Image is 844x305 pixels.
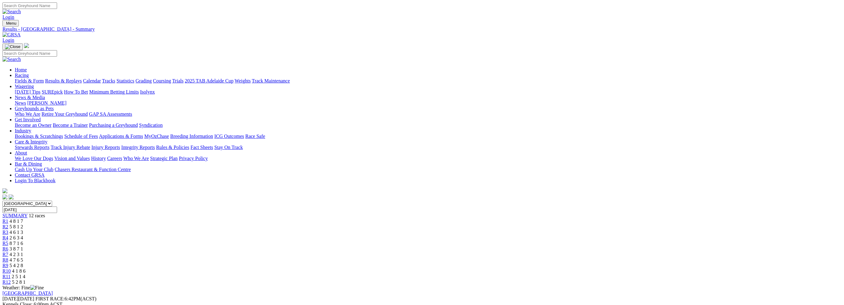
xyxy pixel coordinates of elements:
[64,89,88,94] a: How To Bet
[83,78,101,83] a: Calendar
[15,172,44,178] a: Contact GRSA
[15,128,31,133] a: Industry
[55,167,131,172] a: Chasers Restaurant & Function Centre
[15,145,49,150] a: Stewards Reports
[2,207,57,213] input: Select date
[35,296,64,301] span: FIRST RACE:
[24,43,29,48] img: logo-grsa-white.png
[30,285,44,291] img: Fine
[10,257,23,263] span: 4 7 6 5
[121,145,155,150] a: Integrity Reports
[15,150,27,155] a: About
[2,268,11,274] span: R10
[35,296,97,301] span: 6:42PM(ACST)
[42,89,63,94] a: SUREpick
[15,122,51,128] a: Become an Owner
[2,57,21,62] img: Search
[15,134,842,139] div: Industry
[2,230,8,235] a: R3
[15,67,27,72] a: Home
[2,279,11,285] a: R12
[15,78,842,84] div: Racing
[64,134,98,139] a: Schedule of Fees
[2,26,842,32] div: Results - [GEOGRAPHIC_DATA] - Summary
[99,134,143,139] a: Applications & Forms
[2,241,8,246] a: R5
[15,100,26,106] a: News
[252,78,290,83] a: Track Maintenance
[10,219,23,224] span: 4 8 1 7
[123,156,149,161] a: Who We Are
[42,111,88,117] a: Retire Your Greyhound
[2,219,8,224] a: R1
[2,252,8,257] a: R7
[27,100,66,106] a: [PERSON_NAME]
[2,285,44,290] span: Weather: Fine
[2,32,21,38] img: GRSA
[2,9,21,14] img: Search
[12,268,26,274] span: 4 1 8 6
[140,89,155,94] a: Isolynx
[6,21,16,26] span: Menu
[15,89,40,94] a: [DATE] Tips
[2,195,7,199] img: facebook.svg
[15,100,842,106] div: News & Media
[29,213,45,218] span: 12 races
[15,167,842,172] div: Bar & Dining
[2,224,8,229] a: R2
[2,20,19,26] button: Toggle navigation
[2,257,8,263] a: R8
[10,246,23,251] span: 3 8 7 1
[235,78,251,83] a: Weights
[10,241,23,246] span: 8 7 1 6
[10,263,23,268] span: 5 4 2 8
[10,235,23,240] span: 2 6 3 4
[12,274,25,279] span: 2 5 1 4
[91,145,120,150] a: Injury Reports
[2,188,7,193] img: logo-grsa-white.png
[15,111,40,117] a: Who We Are
[179,156,208,161] a: Privacy Policy
[12,279,26,285] span: 5 2 8 1
[2,246,8,251] a: R6
[214,134,244,139] a: ICG Outcomes
[89,122,138,128] a: Purchasing a Greyhound
[170,134,213,139] a: Breeding Information
[2,235,8,240] a: R4
[15,178,56,183] a: Login To Blackbook
[191,145,213,150] a: Fact Sheets
[2,43,23,50] button: Toggle navigation
[245,134,265,139] a: Race Safe
[2,296,19,301] span: [DATE]
[2,14,14,20] a: Login
[2,213,27,218] a: SUMMARY
[91,156,106,161] a: History
[136,78,152,83] a: Grading
[9,195,14,199] img: twitter.svg
[15,167,53,172] a: Cash Up Your Club
[15,84,34,89] a: Wagering
[2,50,57,57] input: Search
[15,145,842,150] div: Care & Integrity
[2,263,8,268] span: R9
[153,78,171,83] a: Coursing
[2,274,10,279] span: R11
[150,156,178,161] a: Strategic Plan
[53,122,88,128] a: Become a Trainer
[89,111,132,117] a: GAP SA Assessments
[117,78,134,83] a: Statistics
[10,224,23,229] span: 5 8 1 2
[214,145,243,150] a: Stay On Track
[15,78,44,83] a: Fields & Form
[15,156,53,161] a: We Love Our Dogs
[2,291,53,296] a: [GEOGRAPHIC_DATA]
[15,161,42,167] a: Bar & Dining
